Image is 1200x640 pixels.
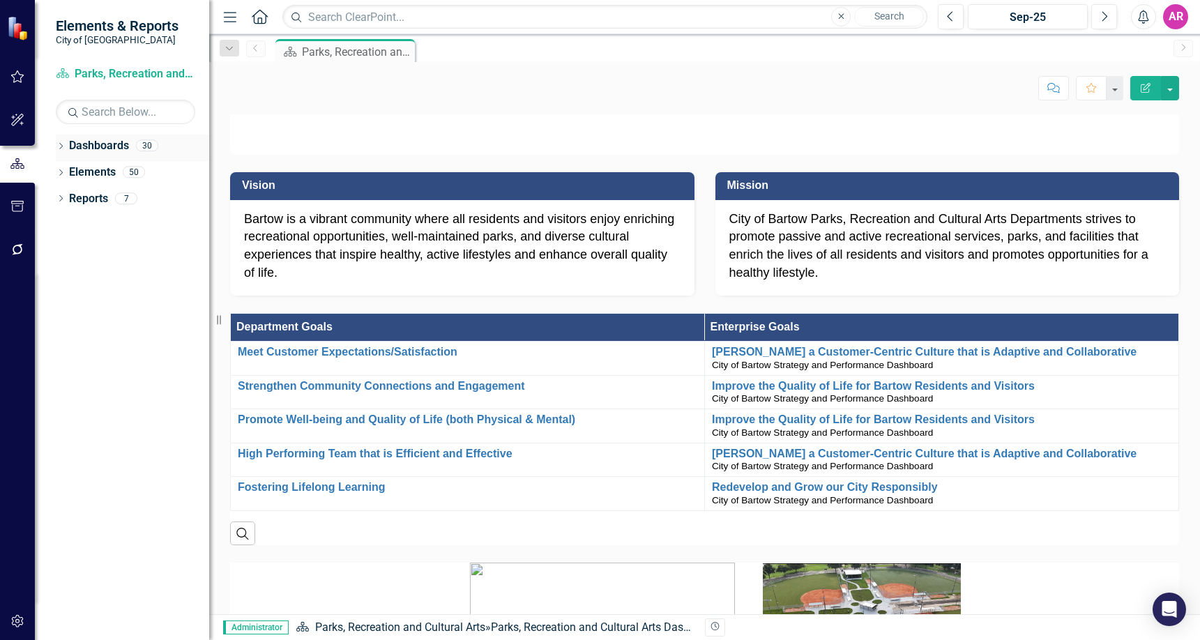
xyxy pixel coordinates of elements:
[704,443,1178,477] td: Double-Click to Edit Right Click for Context Menu
[1163,4,1188,29] button: AR
[69,165,116,181] a: Elements
[704,477,1178,511] td: Double-Click to Edit Right Click for Context Menu
[712,461,933,471] span: City of Bartow Strategy and Performance Dashboard
[712,393,933,404] span: City of Bartow Strategy and Performance Dashboard
[56,34,179,45] small: City of [GEOGRAPHIC_DATA]
[231,409,705,443] td: Double-Click to Edit Right Click for Context Menu
[242,179,688,192] h3: Vision
[238,346,697,358] a: Meet Customer Expectations/Satisfaction
[282,5,927,29] input: Search ClearPoint...
[296,620,694,636] div: »
[69,138,129,154] a: Dashboards
[712,427,933,438] span: City of Bartow Strategy and Performance Dashboard
[7,16,31,40] img: ClearPoint Strategy
[238,380,697,393] a: Strengthen Community Connections and Engagement
[968,4,1088,29] button: Sep-25
[69,191,108,207] a: Reports
[238,413,697,426] a: Promote Well-being and Quality of Life (both Physical & Mental)
[136,140,158,152] div: 30
[231,477,705,511] td: Double-Click to Edit Right Click for Context Menu
[729,211,1166,282] div: City of Bartow Parks, Recreation and Cultural Arts Departments strives to promote passive and act...
[238,448,697,460] a: High Performing Team that is Efficient and Effective
[223,620,289,634] span: Administrator
[315,620,485,634] a: Parks, Recreation and Cultural Arts
[1153,593,1186,626] div: Open Intercom Messenger
[56,66,195,82] a: Parks, Recreation and Cultural Arts
[231,443,705,477] td: Double-Click to Edit Right Click for Context Menu
[854,7,924,26] button: Search
[712,448,1171,460] a: [PERSON_NAME] a Customer-Centric Culture that is Adaptive and Collaborative
[115,192,137,204] div: 7
[712,495,933,505] span: City of Bartow Strategy and Performance Dashboard
[491,620,718,634] div: Parks, Recreation and Cultural Arts Dashboard
[973,9,1083,26] div: Sep-25
[712,413,1171,426] a: Improve the Quality of Life for Bartow Residents and Visitors
[712,481,1171,494] a: Redevelop and Grow our City Responsibly
[874,10,904,22] span: Search
[712,360,933,370] span: City of Bartow Strategy and Performance Dashboard
[704,409,1178,443] td: Double-Click to Edit Right Click for Context Menu
[727,179,1173,192] h3: Mission
[704,342,1178,376] td: Double-Click to Edit Right Click for Context Menu
[302,43,411,61] div: Parks, Recreation and Cultural Arts Dashboard
[231,342,705,376] td: Double-Click to Edit Right Click for Context Menu
[712,346,1171,358] a: [PERSON_NAME] a Customer-Centric Culture that is Adaptive and Collaborative
[231,375,705,409] td: Double-Click to Edit Right Click for Context Menu
[238,481,697,494] a: Fostering Lifelong Learning
[56,100,195,124] input: Search Below...
[123,167,145,178] div: 50
[244,211,681,282] div: Bartow is a vibrant community where all residents and visitors enjoy enriching recreational oppor...
[704,375,1178,409] td: Double-Click to Edit Right Click for Context Menu
[56,17,179,34] span: Elements & Reports
[712,380,1171,393] a: Improve the Quality of Life for Bartow Residents and Visitors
